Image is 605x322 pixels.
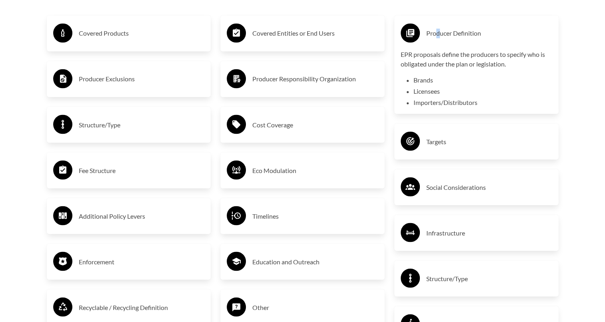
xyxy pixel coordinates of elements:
h3: Cost Coverage [252,118,378,131]
li: Importers/Distributors [413,98,552,107]
h3: Structure/Type [79,118,205,131]
h3: Producer Exclusions [79,72,205,85]
h3: Infrastructure [426,226,552,239]
h3: Timelines [252,209,378,222]
h3: Covered Products [79,27,205,40]
h3: Education and Outreach [252,255,378,268]
h3: Enforcement [79,255,205,268]
h3: Social Considerations [426,181,552,193]
h3: Fee Structure [79,164,205,177]
h3: Covered Entities or End Users [252,27,378,40]
li: Licensees [413,87,552,96]
h3: Other [252,301,378,314]
li: Brands [413,75,552,85]
h3: Structure/Type [426,272,552,285]
h3: Targets [426,135,552,148]
h3: Producer Definition [426,27,552,40]
h3: Additional Policy Levers [79,209,205,222]
p: EPR proposals define the producers to specify who is obligated under the plan or legislation. [401,50,552,69]
h3: Producer Responsibility Organization [252,72,378,85]
h3: Eco Modulation [252,164,378,177]
h3: Recyclable / Recycling Definition [79,301,205,314]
